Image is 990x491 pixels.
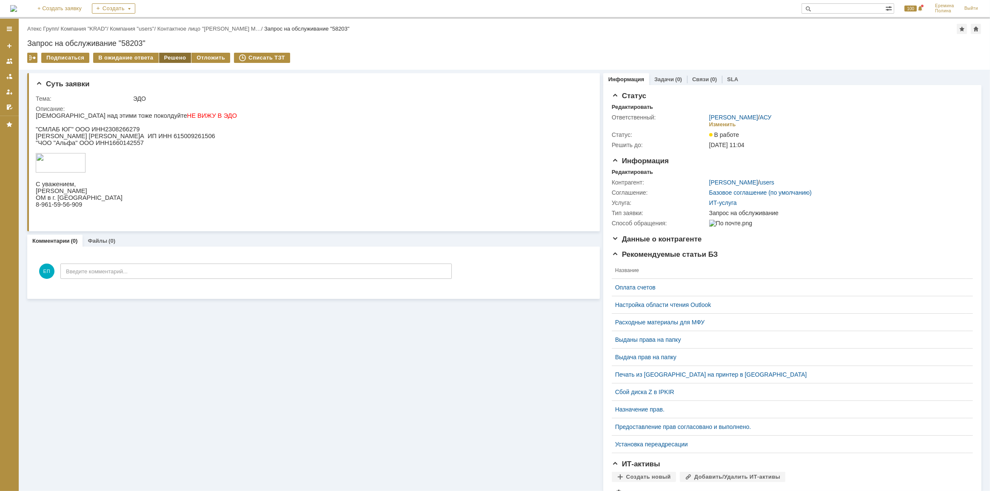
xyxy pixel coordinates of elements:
[709,189,812,196] a: Базовое соглашение (по умолчанию)
[904,6,917,11] span: 100
[760,179,774,186] a: users
[92,3,135,14] div: Создать
[935,9,954,14] span: Полина
[3,39,16,53] a: Создать заявку
[3,100,16,114] a: Мои согласования
[612,142,708,148] div: Решить до:
[61,26,110,32] div: /
[709,199,737,206] a: ИТ-услуга
[612,92,646,100] span: Статус
[709,179,774,186] div: /
[612,199,708,206] div: Услуга:
[27,26,57,32] a: Атекс Групп
[675,76,682,82] div: (0)
[615,371,963,378] a: Печать из [GEOGRAPHIC_DATA] на принтер в [GEOGRAPHIC_DATA]
[615,354,963,360] a: Выдача прав на папку
[110,26,154,32] a: Компания "users"
[27,26,61,32] div: /
[264,26,350,32] div: Запрос на обслуживание "58203"
[39,264,54,279] span: ЕП
[709,114,758,121] a: [PERSON_NAME]
[615,319,963,326] a: Расходные материалы для МФУ
[709,131,739,138] span: В работе
[612,235,702,243] span: Данные о контрагенте
[709,179,758,186] a: [PERSON_NAME]
[3,85,16,99] a: Мои заявки
[27,39,981,48] div: Запрос на обслуживание "58203"
[612,114,708,121] div: Ответственный:
[612,262,966,279] th: Название
[612,104,653,111] div: Редактировать
[61,26,107,32] a: Компания "KRAD"
[709,220,752,227] img: По почте.png
[36,95,131,102] div: Тема:
[709,142,745,148] span: [DATE] 11:04
[885,4,894,12] span: Расширенный поиск
[615,284,963,291] a: Оплата счетов
[110,26,157,32] div: /
[133,95,586,102] div: ЭДО
[935,3,954,9] span: Еремина
[615,336,963,343] a: Выданы права на папку
[612,157,669,165] span: Информация
[709,210,968,216] div: Запрос на обслуживание
[709,121,736,128] div: Изменить
[957,24,967,34] div: Добавить в избранное
[88,238,107,244] a: Файлы
[710,76,717,82] div: (0)
[36,80,89,88] span: Суть заявки
[615,406,963,413] a: Назначение прав.
[157,26,264,32] div: /
[612,460,660,468] span: ИТ-активы
[615,441,963,448] a: Установка переадресации
[612,131,708,138] div: Статус:
[108,238,115,244] div: (0)
[157,26,261,32] a: Контактное лицо "[PERSON_NAME] М…
[971,24,981,34] div: Сделать домашней страницей
[612,169,653,176] div: Редактировать
[615,389,963,395] a: Сбой диска Z в IPKIR
[3,54,16,68] a: Заявки на командах
[10,5,17,12] a: Перейти на домашнюю страницу
[32,238,70,244] a: Комментарии
[612,189,708,196] div: Соглашение:
[36,105,588,112] div: Описание:
[615,423,963,430] a: Предоставление прав согласовано и выполнено.
[612,220,708,227] div: Способ обращения:
[612,179,708,186] div: Контрагент:
[10,5,17,12] img: logo
[692,76,709,82] a: Связи
[27,53,37,63] div: Работа с массовостью
[3,70,16,83] a: Заявки в моей ответственности
[760,114,772,121] a: АСУ
[615,301,963,308] a: Настройка области чтения Outlook
[727,76,738,82] a: SLA
[608,76,644,82] a: Информация
[71,238,78,244] div: (0)
[654,76,674,82] a: Задачи
[612,210,708,216] div: Тип заявки:
[709,114,772,121] div: /
[612,250,718,258] span: Рекомендуемые статьи БЗ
